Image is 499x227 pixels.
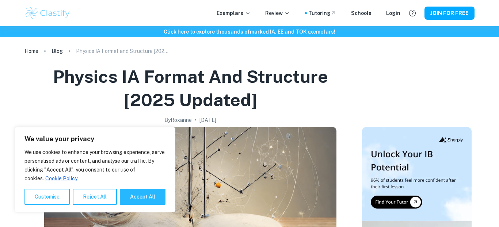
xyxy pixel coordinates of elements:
h2: By Roxanne [164,116,192,124]
a: Home [24,46,38,56]
p: We value your privacy [24,135,165,143]
h1: Physics IA Format and Structure [2025 updated] [27,65,353,112]
h2: [DATE] [199,116,216,124]
button: Help and Feedback [406,7,419,19]
p: Review [265,9,290,17]
a: Schools [351,9,372,17]
a: Tutoring [308,9,336,17]
a: Cookie Policy [45,175,78,182]
a: Blog [52,46,63,56]
div: We value your privacy [15,127,175,212]
button: Accept All [120,189,165,205]
img: Clastify logo [24,6,71,20]
p: Exemplars [217,9,251,17]
p: Physics IA Format and Structure [2025 updated] [76,47,171,55]
a: Login [386,9,400,17]
p: We use cookies to enhance your browsing experience, serve personalised ads or content, and analys... [24,148,165,183]
button: Reject All [73,189,117,205]
p: • [195,116,197,124]
h6: Click here to explore thousands of marked IA, EE and TOK exemplars ! [1,28,498,36]
button: JOIN FOR FREE [424,7,475,20]
button: Customise [24,189,70,205]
